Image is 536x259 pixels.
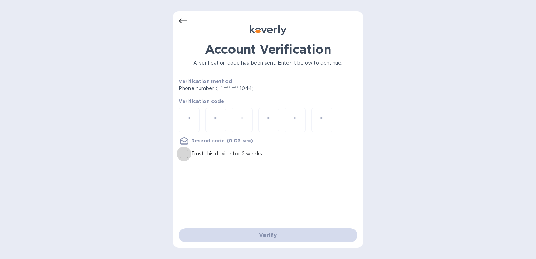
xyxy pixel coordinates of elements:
[179,79,232,84] b: Verification method
[179,98,357,105] p: Verification code
[179,42,357,57] h1: Account Verification
[191,150,262,157] p: Trust this device for 2 weeks
[191,138,253,143] u: Resend code (0:03 sec)
[179,59,357,67] p: A verification code has been sent. Enter it below to continue.
[179,85,307,92] p: Phone number (+1 *** *** 1044)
